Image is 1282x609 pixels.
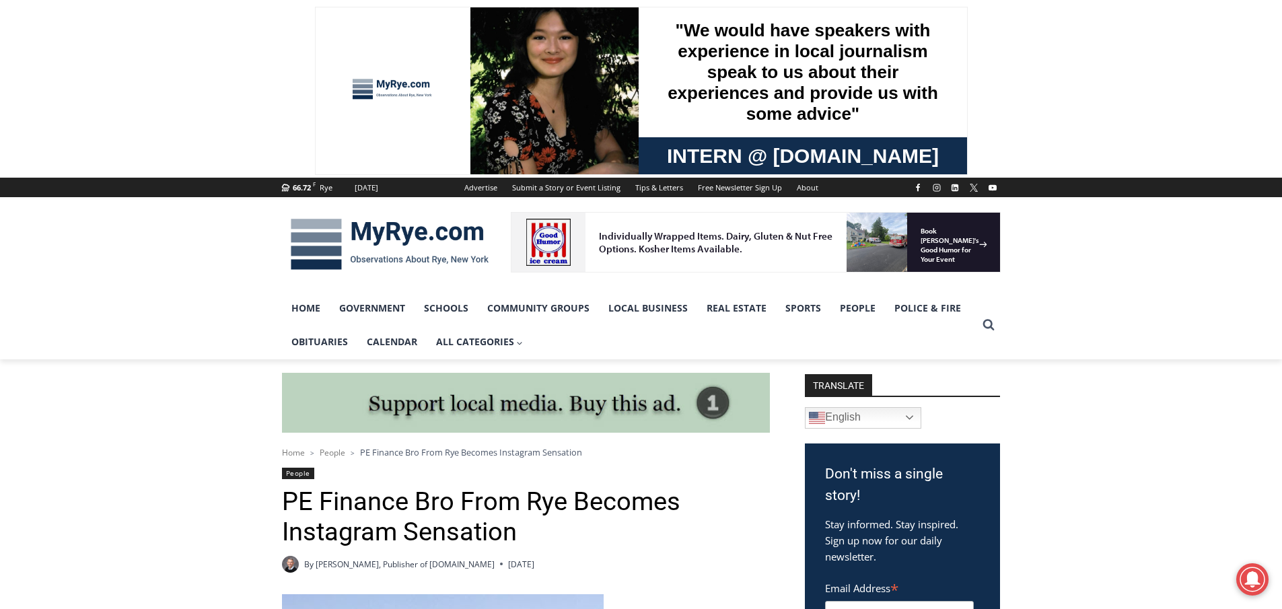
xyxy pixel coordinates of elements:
a: People [320,447,345,458]
img: MyRye.com [282,209,497,279]
div: Individually Wrapped Items. Dairy, Gluten & Nut Free Options. Kosher Items Available. [88,17,332,43]
a: Advertise [457,178,505,197]
a: Real Estate [697,291,776,325]
a: Home [282,291,330,325]
div: [DATE] [355,182,378,194]
a: Book [PERSON_NAME]'s Good Humor for Your Event [400,4,486,61]
a: Instagram [929,180,945,196]
nav: Breadcrumbs [282,445,770,459]
div: Rye [320,182,332,194]
button: View Search Form [976,313,1001,337]
span: PE Finance Bro From Rye Becomes Instagram Sensation [360,446,582,458]
a: Schools [415,291,478,325]
h1: PE Finance Bro From Rye Becomes Instagram Sensation [282,487,770,548]
a: Facebook [910,180,926,196]
a: Calendar [357,325,427,359]
a: Open Tues. - Sun. [PHONE_NUMBER] [1,135,135,168]
nav: Primary Navigation [282,291,976,359]
a: X [966,180,982,196]
a: Submit a Story or Event Listing [505,178,628,197]
a: Community Groups [478,291,599,325]
span: By [304,558,314,571]
img: support local media, buy this ad [282,373,770,433]
a: Obituaries [282,325,357,359]
a: Local Business [599,291,697,325]
h4: Book [PERSON_NAME]'s Good Humor for Your Event [410,14,468,52]
a: Author image [282,556,299,573]
img: en [809,410,825,426]
a: Free Newsletter Sign Up [690,178,789,197]
span: Intern @ [DOMAIN_NAME] [352,134,624,164]
a: [PERSON_NAME], Publisher of [DOMAIN_NAME] [316,559,495,570]
h3: Don't miss a single story! [825,464,980,506]
a: People [830,291,885,325]
a: Intern @ [DOMAIN_NAME] [324,131,652,168]
a: Government [330,291,415,325]
div: "...watching a master [PERSON_NAME] chef prepare an omakase meal is fascinating dinner theater an... [138,84,191,161]
label: Email Address [825,575,974,599]
a: Linkedin [947,180,963,196]
strong: TRANSLATE [805,374,872,396]
a: YouTube [985,180,1001,196]
p: Stay informed. Stay inspired. Sign up now for our daily newsletter. [825,516,980,565]
div: "We would have speakers with experience in local journalism speak to us about their experiences a... [340,1,636,131]
a: English [805,407,921,429]
a: About [789,178,826,197]
span: > [310,448,314,458]
span: > [351,448,355,458]
nav: Secondary Navigation [457,178,826,197]
span: 66.72 [293,182,311,192]
a: Home [282,447,305,458]
span: Open Tues. - Sun. [PHONE_NUMBER] [4,139,132,190]
time: [DATE] [508,558,534,571]
button: Child menu of All Categories [427,325,533,359]
a: People [282,468,314,479]
a: Police & Fire [885,291,970,325]
span: F [313,180,316,188]
a: Sports [776,291,830,325]
a: Tips & Letters [628,178,690,197]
